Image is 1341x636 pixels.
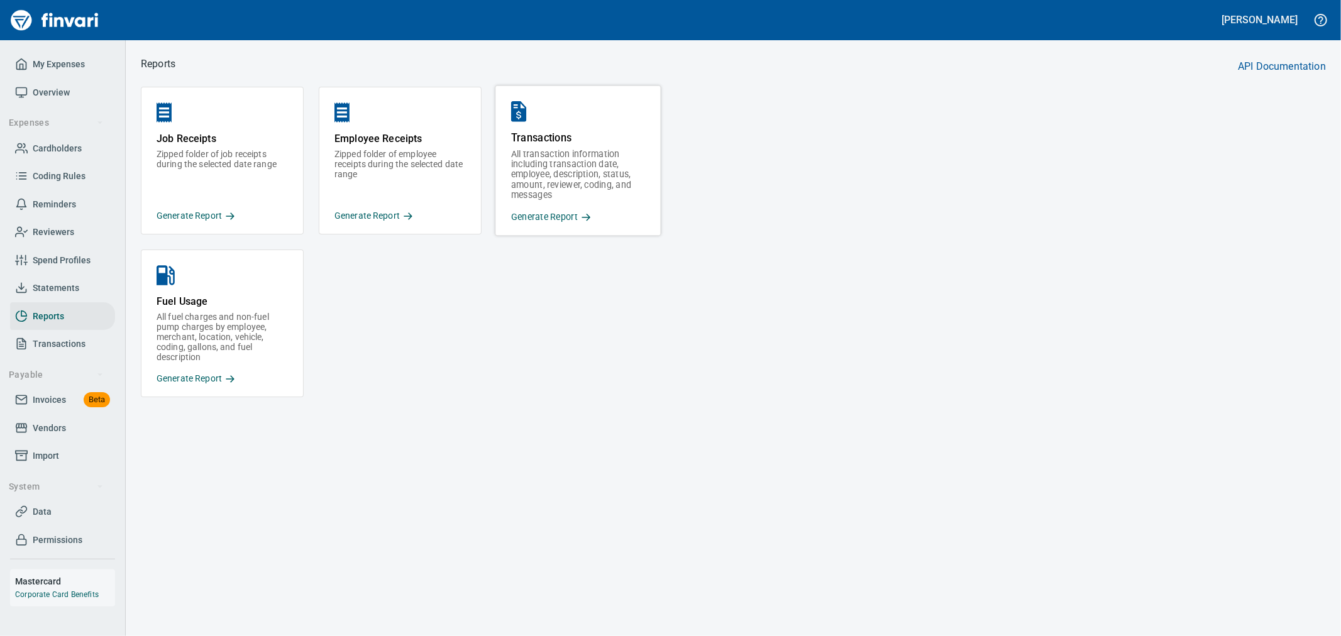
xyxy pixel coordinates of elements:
p: Generate Report [157,372,288,385]
span: Coding Rules [33,168,86,184]
span: Invoices [33,392,66,408]
span: Reminders [33,197,76,212]
nav: breadcrumb [141,57,175,72]
h5: [PERSON_NAME] [1222,13,1298,26]
p: All transaction information including transaction date, employee, description, status, amount, re... [511,149,645,200]
p: Generate Report [334,209,466,222]
p: Generate Report [511,211,645,224]
span: Overview [33,85,70,101]
a: InvoicesBeta [10,386,115,414]
button: Expenses [4,111,109,134]
span: Reviewers [33,224,74,240]
p: Zipped folder of employee receipts during the selected date range [334,149,466,199]
a: Data [10,498,115,526]
p: Job Receipts [157,125,288,149]
span: Beta [84,393,110,407]
span: Transactions [33,336,86,352]
span: Reports [33,309,64,324]
p: All fuel charges and non-fuel pump charges by employee, merchant, location, vehicle, coding, gall... [157,312,288,362]
span: Expenses [9,115,104,131]
a: Corporate Card Benefits [15,590,99,599]
span: Cardholders [33,141,82,156]
a: Transactions [10,330,115,358]
a: Reminders [10,190,115,219]
a: Statements [10,274,115,302]
p: Transactions [511,124,645,149]
button: [PERSON_NAME] [1219,10,1301,30]
span: Permissions [33,532,82,548]
a: Permissions [10,526,115,554]
p: Generate Report [157,209,288,222]
p: Reports [141,57,175,72]
button: System [4,475,109,498]
a: My Expenses [10,50,115,79]
a: Import [10,442,115,470]
img: Finvari [8,5,102,35]
span: Vendors [33,420,66,436]
span: My Expenses [33,57,85,72]
p: Zipped folder of job receipts during the selected date range [157,149,288,199]
a: API Documentation [1238,53,1326,75]
a: Coding Rules [10,162,115,190]
a: Reviewers [10,218,115,246]
h6: Mastercard [15,574,115,588]
p: Employee Receipts [334,125,466,149]
span: Data [33,504,52,520]
span: System [9,479,104,495]
span: Import [33,448,59,464]
p: Fuel Usage [157,288,288,312]
a: Spend Profiles [10,246,115,275]
button: Payable [4,363,109,387]
a: Vendors [10,414,115,442]
a: Overview [10,79,115,107]
span: Payable [9,367,104,383]
a: Reports [10,302,115,331]
span: Statements [33,280,79,296]
span: Spend Profiles [33,253,91,268]
a: Cardholders [10,134,115,163]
